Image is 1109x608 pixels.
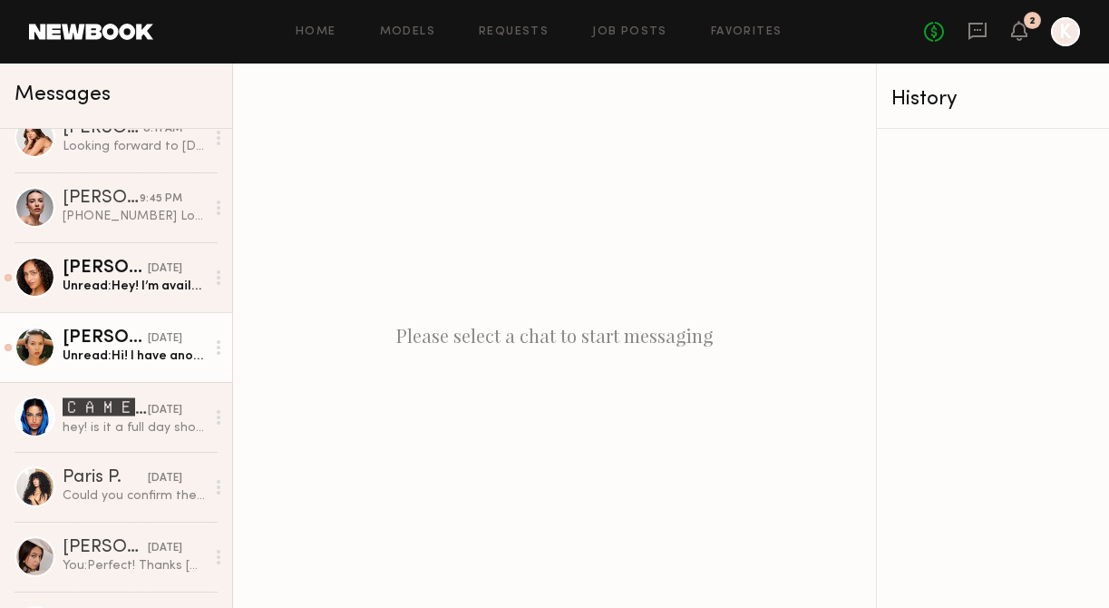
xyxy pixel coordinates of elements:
[592,26,667,38] a: Job Posts
[15,84,111,105] span: Messages
[148,260,182,278] div: [DATE]
[63,208,205,225] div: [PHONE_NUMBER] Looking forward to it!!
[63,487,205,505] div: Could you confirm the brands website or Instagram with me? I can’t seem to find it online!
[1051,17,1080,46] a: K
[63,469,148,487] div: Paris P.
[148,540,182,557] div: [DATE]
[63,348,205,365] div: Unread: Hi! I have another possible job lined up for [DATE] so wanted to see if you still want me...
[140,191,182,208] div: 9:45 PM
[63,138,205,155] div: Looking forward to [DATE]! Wondering if there’s room to get reimbursed for my nails for this shoo...
[479,26,549,38] a: Requests
[148,470,182,487] div: [DATE]
[148,402,182,419] div: [DATE]
[63,260,148,278] div: [PERSON_NAME]
[143,121,182,138] div: 8:11 AM
[63,419,205,436] div: hey! is it a full day shoot and what’s the rate?!
[63,397,148,419] div: 🅲🅰🅼🅴🆁🅾🅽 🆂.
[233,64,876,608] div: Please select a chat to start messaging
[63,557,205,574] div: You: Perfect! Thanks [PERSON_NAME], have a lovely day!
[380,26,435,38] a: Models
[1029,16,1036,26] div: 2
[63,120,143,138] div: [PERSON_NAME]
[296,26,336,38] a: Home
[63,278,205,295] div: Unread: Hey! I’m available!
[63,539,148,557] div: [PERSON_NAME]
[148,330,182,348] div: [DATE]
[63,329,148,348] div: [PERSON_NAME]
[711,26,783,38] a: Favorites
[891,89,1094,110] div: History
[63,190,140,208] div: [PERSON_NAME]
